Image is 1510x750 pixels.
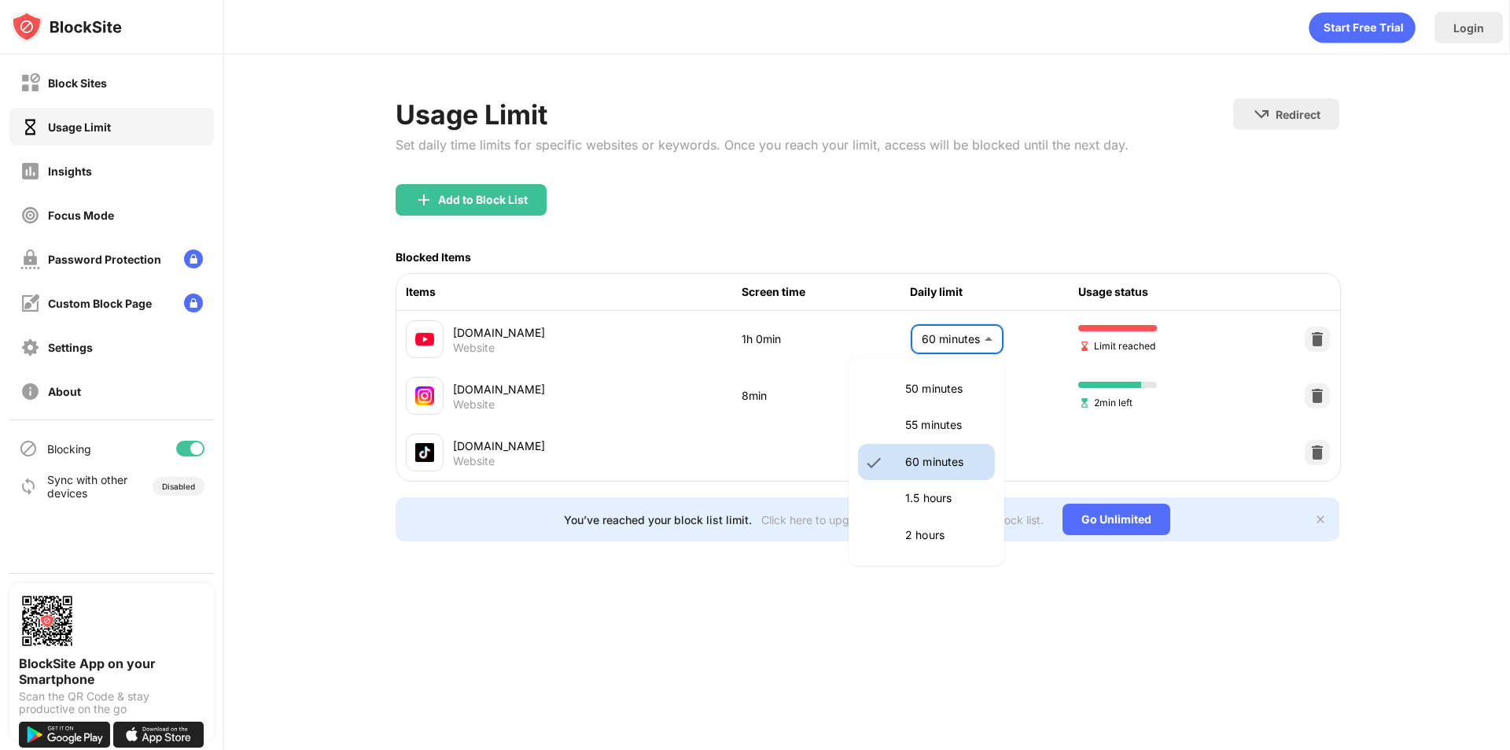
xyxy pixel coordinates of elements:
p: 2 hours [905,526,985,544]
p: 50 minutes [905,380,985,397]
p: 2.5 hours [905,563,985,580]
p: 55 minutes [905,416,985,434]
p: 1.5 hours [905,490,985,507]
p: 60 minutes [905,453,985,471]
